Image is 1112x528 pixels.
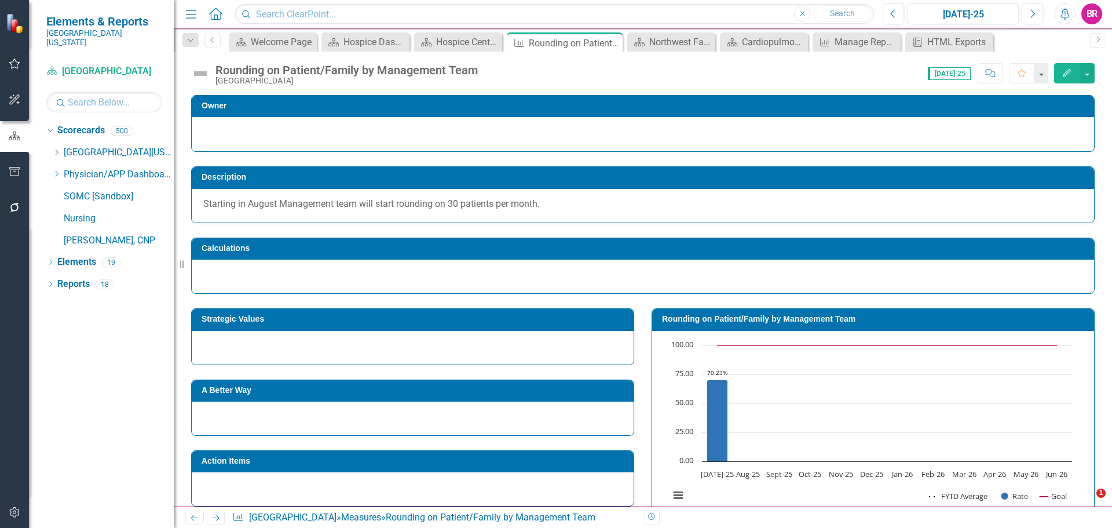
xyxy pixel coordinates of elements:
[649,35,712,49] div: Northwest Family Practice Dashboard
[202,101,1088,110] h3: Owner
[912,8,1015,21] div: [DATE]-25
[202,244,1088,253] h3: Calculations
[203,198,1082,211] p: Starting in August Management team will start rounding on 30 patients per month.
[813,6,871,22] button: Search
[983,469,1006,479] text: Apr-26
[742,35,805,49] div: Cardiopulmonary Rehab Dashboard
[736,469,760,479] text: Aug-25
[908,3,1019,24] button: [DATE]-25
[46,14,162,28] span: Elements & Reports
[671,339,693,349] text: 100.00
[1014,469,1038,479] text: May-26
[952,469,976,479] text: Mar-26
[232,35,314,49] a: Welcome Page
[235,4,874,24] input: Search ClearPoint...
[64,190,174,203] a: SOMC [Sandbox]
[921,469,945,479] text: Feb-26
[64,212,174,225] a: Nursing
[766,469,792,479] text: Sept-25
[64,168,174,181] a: Physician/APP Dashboards
[675,397,693,407] text: 50.00
[815,35,898,49] a: Manage Reports
[715,343,1059,348] g: Goal, series 3 of 3. Line with 12 data points.
[102,257,120,267] div: 19
[191,64,210,83] img: Not Defined
[111,126,133,136] div: 500
[215,64,478,77] div: Rounding on Patient/Family by Management Team
[860,469,883,479] text: Dec-25
[249,512,336,523] a: [GEOGRAPHIC_DATA]
[664,340,1078,514] svg: Interactive chart
[799,469,821,479] text: Oct-25
[1073,489,1100,516] iframe: Intercom live chat
[829,469,853,479] text: Nov-25
[251,35,314,49] div: Welcome Page
[679,455,693,465] text: 0.00
[908,35,990,49] a: HTML Exports
[57,256,96,269] a: Elements
[929,491,989,501] button: Show FYTD Average
[202,173,1088,181] h3: Description
[723,35,805,49] a: Cardiopulmonary Rehab Dashboard
[64,146,174,159] a: [GEOGRAPHIC_DATA][US_STATE]
[1096,489,1106,498] span: 1
[927,35,990,49] div: HTML Exports
[232,511,634,525] div: » »
[46,65,162,78] a: [GEOGRAPHIC_DATA]
[46,92,162,112] input: Search Below...
[891,469,913,479] text: Jan-26
[1001,491,1028,501] button: Show Rate
[417,35,499,49] a: Hospice Center Dashboard
[46,28,162,48] small: [GEOGRAPHIC_DATA][US_STATE]
[64,234,174,247] a: [PERSON_NAME], CNP
[701,469,734,479] text: [DATE]-25
[707,380,728,461] path: Jul-25, 70.23255814. Rate.
[202,315,628,323] h3: Strategic Values
[830,9,855,18] span: Search
[928,67,971,80] span: [DATE]-25
[662,315,1088,323] h3: Rounding on Patient/Family by Management Team
[1081,3,1102,24] button: BR
[670,487,686,504] button: View chart menu, Chart
[529,36,620,50] div: Rounding on Patient/Family by Management Team
[707,345,1058,462] g: Rate, series 2 of 3. Bar series with 12 bars.
[386,512,595,523] div: Rounding on Patient/Family by Management Team
[57,278,90,291] a: Reports
[324,35,407,49] a: Hospice Dashboard
[6,13,26,34] img: ClearPoint Strategy
[57,124,105,137] a: Scorecards
[835,35,898,49] div: Manage Reports
[202,457,628,465] h3: Action Items
[675,426,693,436] text: 25.00
[215,77,478,85] div: [GEOGRAPHIC_DATA]
[630,35,712,49] a: Northwest Family Practice Dashboard
[707,369,727,377] text: 70.23%
[1040,491,1067,501] button: Show Goal
[341,512,381,523] a: Measures
[96,279,114,289] div: 18
[1045,469,1067,479] text: Jun-26
[202,386,628,395] h3: A Better Way
[675,368,693,378] text: 75.00
[343,35,407,49] div: Hospice Dashboard
[436,35,499,49] div: Hospice Center Dashboard
[664,340,1082,514] div: Chart. Highcharts interactive chart.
